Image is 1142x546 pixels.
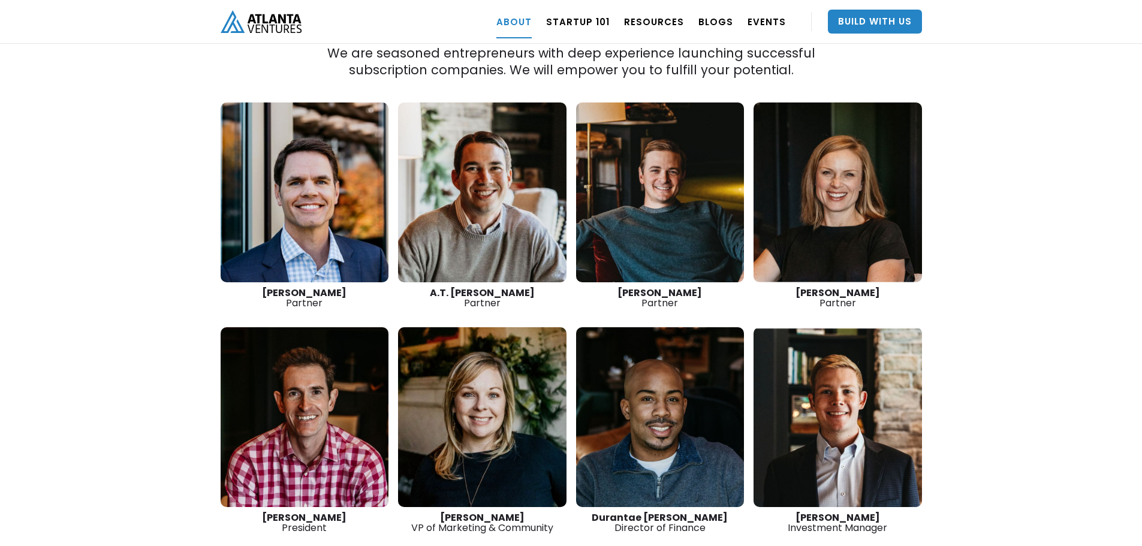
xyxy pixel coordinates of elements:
[754,512,922,533] div: Investment Manager
[262,511,346,524] strong: [PERSON_NAME]
[754,288,922,308] div: Partner
[430,286,535,300] strong: A.T. [PERSON_NAME]
[221,512,389,533] div: President
[262,286,346,300] strong: [PERSON_NAME]
[496,5,532,38] a: ABOUT
[617,286,702,300] strong: [PERSON_NAME]
[576,512,745,533] div: Director of Finance
[796,511,880,524] strong: [PERSON_NAME]
[828,10,922,34] a: Build With Us
[576,288,745,308] div: Partner
[440,511,525,524] strong: [PERSON_NAME]
[592,511,728,524] strong: Durantae [PERSON_NAME]
[398,288,567,308] div: Partner
[624,5,684,38] a: RESOURCES
[698,5,733,38] a: BLOGS
[546,5,610,38] a: Startup 101
[796,286,880,300] strong: [PERSON_NAME]
[398,512,567,533] div: VP of Marketing & Community
[221,288,389,308] div: Partner
[748,5,786,38] a: EVENTS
